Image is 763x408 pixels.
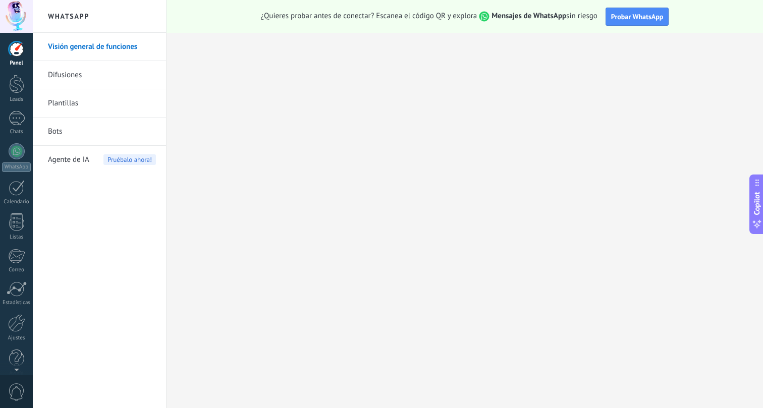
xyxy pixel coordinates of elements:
[2,234,31,241] div: Listas
[606,8,669,26] button: Probar WhatsApp
[2,60,31,67] div: Panel
[48,61,156,89] a: Difusiones
[2,96,31,103] div: Leads
[2,162,31,172] div: WhatsApp
[2,267,31,273] div: Correo
[33,89,166,118] li: Plantillas
[48,146,156,174] a: Agente de IAPruébalo ahora!
[2,199,31,205] div: Calendario
[103,154,156,165] span: Pruébalo ahora!
[48,33,156,61] a: Visión general de funciones
[752,192,762,215] span: Copilot
[2,335,31,341] div: Ajustes
[261,11,597,22] span: ¿Quieres probar antes de conectar? Escanea el código QR y explora sin riesgo
[611,12,664,21] span: Probar WhatsApp
[48,146,89,174] span: Agente de IA
[2,129,31,135] div: Chats
[48,118,156,146] a: Bots
[33,146,166,173] li: Agente de IA
[492,11,566,21] strong: Mensajes de WhatsApp
[33,118,166,146] li: Bots
[33,61,166,89] li: Difusiones
[33,33,166,61] li: Visión general de funciones
[2,300,31,306] div: Estadísticas
[48,89,156,118] a: Plantillas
